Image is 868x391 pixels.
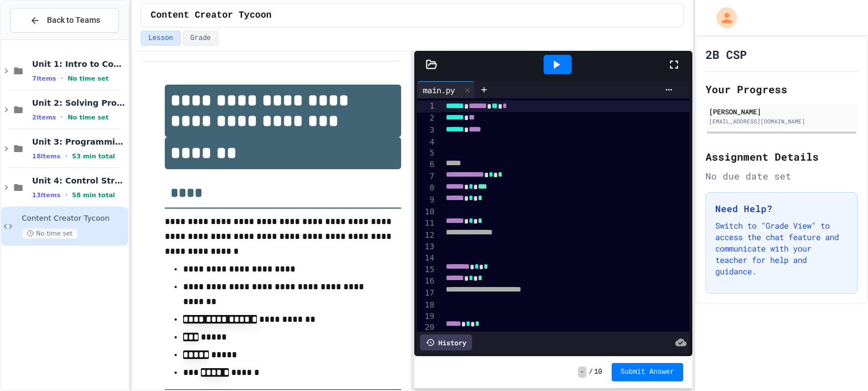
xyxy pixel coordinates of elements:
div: 9 [417,194,436,206]
span: Content Creator Tycoon [22,214,126,224]
div: 19 [417,311,436,322]
div: 17 [417,288,436,300]
h2: Assignment Details [706,149,858,165]
p: Switch to "Grade View" to access the chat feature and communicate with your teacher for help and ... [715,220,848,277]
span: • [61,74,63,83]
span: • [61,113,63,122]
div: 6 [417,159,436,171]
div: 11 [417,218,436,230]
h2: Your Progress [706,81,858,97]
h3: Need Help? [715,202,848,216]
div: No due date set [706,169,858,183]
span: 18 items [32,153,61,160]
span: Unit 1: Intro to Computer Science [32,59,126,69]
div: History [420,334,472,350]
div: 7 [417,171,436,183]
div: main.py [417,84,461,96]
span: Submit Answer [621,368,675,377]
div: [EMAIL_ADDRESS][DOMAIN_NAME] [709,117,854,126]
span: No time set [68,114,109,121]
div: 5 [417,147,436,159]
div: 4 [417,137,436,148]
div: 14 [417,253,436,264]
span: / [589,368,593,377]
div: 1 [417,101,436,113]
span: Unit 4: Control Structures [32,175,126,186]
span: • [65,190,68,200]
div: 8 [417,182,436,194]
span: Content Creator Tycoon [150,9,271,22]
span: No time set [22,228,78,239]
div: 20 [417,322,436,334]
button: Grade [183,31,219,46]
div: My Account [704,5,740,31]
span: 10 [594,368,602,377]
span: No time set [68,75,109,82]
span: • [65,151,68,161]
div: 15 [417,264,436,276]
span: 13 items [32,191,61,199]
button: Back to Teams [10,8,119,33]
span: Unit 3: Programming with Python [32,137,126,147]
span: - [578,366,586,378]
div: 18 [417,300,436,311]
div: 12 [417,230,436,242]
div: 2 [417,113,436,125]
button: Lesson [141,31,180,46]
div: 3 [417,125,436,137]
span: 2 items [32,114,56,121]
div: 16 [417,276,436,288]
h1: 2B CSP [706,46,747,62]
div: 13 [417,241,436,253]
div: [PERSON_NAME] [709,106,854,117]
span: 7 items [32,75,56,82]
button: Submit Answer [612,363,684,381]
span: Back to Teams [47,14,100,26]
div: main.py [417,81,475,98]
span: Unit 2: Solving Problems in Computer Science [32,98,126,108]
span: 53 min total [72,153,115,160]
span: 58 min total [72,191,115,199]
div: 10 [417,206,436,218]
